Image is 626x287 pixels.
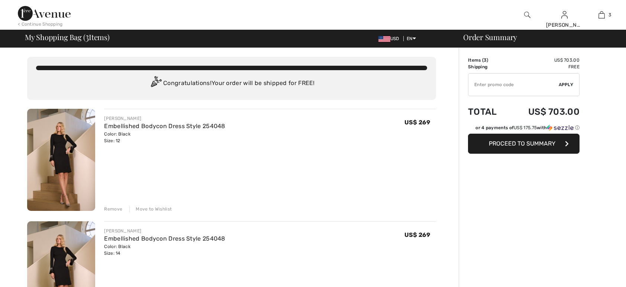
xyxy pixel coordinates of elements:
[468,63,508,70] td: Shipping
[407,36,416,41] span: EN
[468,99,508,124] td: Total
[583,10,620,19] a: 3
[561,10,568,19] img: My Info
[609,12,611,18] span: 3
[468,124,580,134] div: or 4 payments ofUS$ 175.75withSezzle Click to learn more about Sezzle
[27,109,95,211] img: Embellished Bodycon Dress Style 254048
[104,123,225,130] a: Embellished Bodycon Dress Style 254048
[484,58,487,63] span: 3
[129,206,172,212] div: Move to Wishlist
[547,124,574,131] img: Sezzle
[489,140,555,147] span: Proceed to Summary
[404,231,430,238] span: US$ 269
[508,99,580,124] td: US$ 703.00
[25,33,110,41] span: My Shopping Bag ( Items)
[468,57,508,63] td: Items ( )
[36,76,427,91] div: Congratulations! Your order will be shipped for FREE!
[104,235,225,242] a: Embellished Bodycon Dress Style 254048
[508,57,580,63] td: US$ 703.00
[561,11,568,18] a: Sign In
[85,32,89,41] span: 3
[378,36,402,41] span: USD
[148,76,163,91] img: Congratulation2.svg
[378,36,390,42] img: US Dollar
[454,33,622,41] div: Order Summary
[104,131,225,144] div: Color: Black Size: 12
[404,119,430,126] span: US$ 269
[598,10,605,19] img: My Bag
[559,81,574,88] span: Apply
[18,21,63,27] div: < Continue Shopping
[508,63,580,70] td: Free
[546,21,583,29] div: [PERSON_NAME]
[18,6,71,21] img: 1ère Avenue
[104,206,122,212] div: Remove
[104,228,225,234] div: [PERSON_NAME]
[104,115,225,122] div: [PERSON_NAME]
[104,243,225,257] div: Color: Black Size: 14
[524,10,530,19] img: search the website
[475,124,580,131] div: or 4 payments of with
[514,125,537,130] span: US$ 175.75
[468,134,580,154] button: Proceed to Summary
[468,74,559,96] input: Promo code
